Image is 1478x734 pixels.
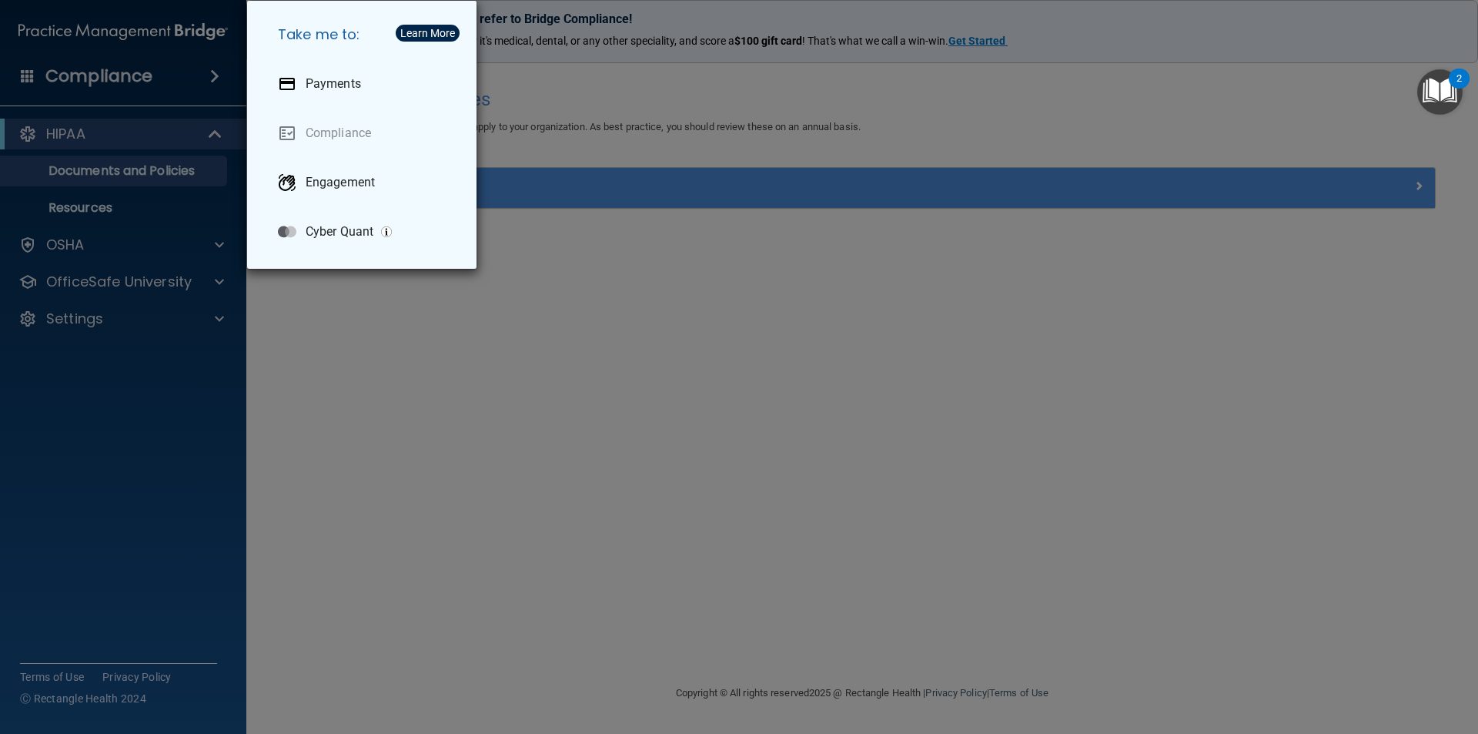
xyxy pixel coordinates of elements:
[1417,69,1463,115] button: Open Resource Center, 2 new notifications
[306,76,361,92] p: Payments
[266,112,464,155] a: Compliance
[266,62,464,106] a: Payments
[266,13,464,56] h5: Take me to:
[306,175,375,190] p: Engagement
[306,224,373,240] p: Cyber Quant
[266,161,464,204] a: Engagement
[266,210,464,253] a: Cyber Quant
[400,28,455,39] div: Learn More
[396,25,460,42] button: Learn More
[1456,79,1462,99] div: 2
